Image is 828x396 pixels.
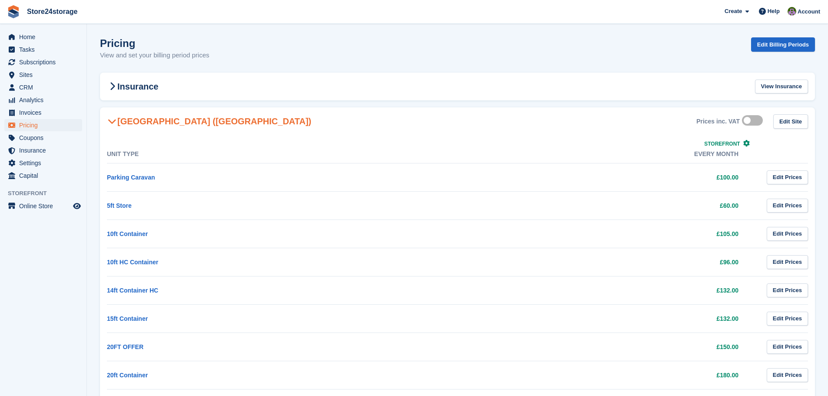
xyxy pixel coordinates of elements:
[19,43,71,56] span: Tasks
[19,119,71,131] span: Pricing
[4,43,82,56] a: menu
[4,119,82,131] a: menu
[4,106,82,119] a: menu
[4,56,82,68] a: menu
[23,4,81,19] a: Store24storage
[19,94,71,106] span: Analytics
[696,118,740,125] div: Prices inc. VAT
[107,174,155,181] a: Parking Caravan
[107,287,158,294] a: 14ft Container HC
[4,200,82,212] a: menu
[19,132,71,144] span: Coupons
[19,106,71,119] span: Invoices
[755,80,808,94] a: View Insurance
[751,37,815,52] a: Edit Billing Periods
[100,37,209,49] h1: Pricing
[432,276,756,304] td: £132.00
[767,227,808,241] a: Edit Prices
[107,145,432,163] th: Unit Type
[72,201,82,211] a: Preview store
[19,157,71,169] span: Settings
[107,81,158,92] h2: Insurance
[4,170,82,182] a: menu
[107,202,132,209] a: 5ft Store
[432,220,756,248] td: £105.00
[767,340,808,354] a: Edit Prices
[767,199,808,213] a: Edit Prices
[4,94,82,106] a: menu
[704,141,750,147] a: Storefront
[8,189,86,198] span: Storefront
[7,5,20,18] img: stora-icon-8386f47178a22dfd0bd8f6a31ec36ba5ce8667c1dd55bd0f319d3a0aa187defe.svg
[767,283,808,298] a: Edit Prices
[798,7,820,16] span: Account
[100,50,209,60] p: View and set your billing period prices
[107,230,148,237] a: 10ft Container
[767,255,808,270] a: Edit Prices
[432,304,756,333] td: £132.00
[4,157,82,169] a: menu
[432,361,756,389] td: £180.00
[19,56,71,68] span: Subscriptions
[788,7,796,16] img: Jane Welch
[19,31,71,43] span: Home
[19,170,71,182] span: Capital
[107,315,148,322] a: 15ft Container
[432,145,756,163] th: Every month
[725,7,742,16] span: Create
[767,368,808,383] a: Edit Prices
[107,343,143,350] a: 20FT OFFER
[4,132,82,144] a: menu
[19,144,71,156] span: Insurance
[19,69,71,81] span: Sites
[4,81,82,93] a: menu
[432,248,756,276] td: £96.00
[19,81,71,93] span: CRM
[19,200,71,212] span: Online Store
[4,69,82,81] a: menu
[4,144,82,156] a: menu
[432,191,756,220] td: £60.00
[773,114,808,129] a: Edit Site
[107,372,148,379] a: 20ft Container
[432,333,756,361] td: £150.00
[107,116,311,126] h2: [GEOGRAPHIC_DATA] ([GEOGRAPHIC_DATA])
[704,141,740,147] span: Storefront
[767,312,808,326] a: Edit Prices
[432,163,756,191] td: £100.00
[768,7,780,16] span: Help
[767,170,808,185] a: Edit Prices
[4,31,82,43] a: menu
[107,259,158,266] a: 10ft HC Container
